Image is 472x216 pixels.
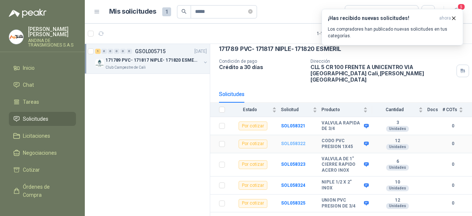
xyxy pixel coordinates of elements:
[386,126,409,132] div: Unidades
[281,107,311,112] span: Solicitud
[229,107,271,112] span: Estado
[239,121,267,130] div: Por cotizar
[219,45,341,53] p: 171789 PVC- 171817 NIPLE- 171820 ESMERIL
[442,107,457,112] span: # COTs
[372,138,423,144] b: 12
[9,78,76,92] a: Chat
[194,48,207,55] p: [DATE]
[23,132,50,140] span: Licitaciones
[317,28,354,40] div: 1 - 1 de 1
[9,146,76,160] a: Negociaciones
[322,9,463,45] button: ¡Has recibido nuevas solicitudes!ahora Los compradores han publicado nuevas solicitudes en tus ca...
[219,59,305,64] p: Condición de pago
[322,198,362,209] b: UNION PVC PRESION DE 3/4
[372,159,423,165] b: 6
[162,7,171,16] span: 1
[442,200,463,207] b: 0
[9,112,76,126] a: Solicitudes
[95,49,101,54] div: 1
[229,103,281,117] th: Estado
[310,59,454,64] p: Dirección
[248,8,253,15] span: close-circle
[372,107,417,112] span: Cantidad
[427,103,442,117] th: Docs
[281,200,305,206] a: SOL058325
[442,182,463,189] b: 0
[442,161,463,168] b: 0
[372,120,423,126] b: 3
[310,64,454,83] p: CLL 5 CR 100 FRENTE A UNICENTRO VIA [GEOGRAPHIC_DATA] Cali , [PERSON_NAME][GEOGRAPHIC_DATA]
[450,5,463,18] button: 5
[219,90,244,98] div: Solicitudes
[9,163,76,177] a: Cotizar
[108,49,113,54] div: 0
[95,47,208,71] a: 1 0 0 0 0 0 GSOL005715[DATE] Company Logo171789 PVC- 171817 NIPLE- 171820 ESMERILClub Campestre d...
[322,120,362,132] b: VALVULA RAPIDA DE 3/4
[386,144,409,150] div: Unidades
[23,149,57,157] span: Negociaciones
[239,181,267,190] div: Por cotizar
[239,160,267,169] div: Por cotizar
[109,6,156,17] h1: Mis solicitudes
[23,166,40,174] span: Cotizar
[372,103,427,117] th: Cantidad
[281,123,305,128] a: SOL058321
[322,179,362,191] b: NIPLE 1/2 X 2" INOX
[114,49,119,54] div: 0
[239,199,267,208] div: Por cotizar
[219,64,305,70] p: Crédito a 30 días
[457,3,465,10] span: 5
[135,49,166,54] p: GSOL005715
[248,9,253,14] span: close-circle
[181,9,187,14] span: search
[322,138,362,150] b: CODO PVC PRESION 1X45
[328,26,457,39] p: Los compradores han publicado nuevas solicitudes en tus categorías.
[350,8,365,16] div: Todas
[23,81,34,89] span: Chat
[442,140,463,147] b: 0
[386,165,409,171] div: Unidades
[9,30,23,44] img: Company Logo
[9,95,76,109] a: Tareas
[105,57,197,64] p: 171789 PVC- 171817 NIPLE- 171820 ESMERIL
[23,64,35,72] span: Inicio
[239,140,267,148] div: Por cotizar
[9,61,76,75] a: Inicio
[386,185,409,191] div: Unidades
[9,180,76,202] a: Órdenes de Compra
[372,198,423,203] b: 12
[126,49,132,54] div: 0
[442,123,463,130] b: 0
[23,183,69,199] span: Órdenes de Compra
[281,141,305,146] a: SOL058322
[281,183,305,188] a: SOL058324
[328,15,436,21] h3: ¡Has recibido nuevas solicitudes!
[322,103,372,117] th: Producto
[281,162,305,167] a: SOL058323
[23,98,39,106] span: Tareas
[28,38,76,47] p: ANDINA DE TRANSMISIONES S.A.S
[322,156,362,174] b: VALVULA DE 1" CIERRE RAPIDO ACERO INOX
[28,27,76,37] p: [PERSON_NAME] [PERSON_NAME]
[281,103,322,117] th: Solicitud
[439,15,451,21] span: ahora
[9,129,76,143] a: Licitaciones
[23,115,48,123] span: Solicitudes
[120,49,126,54] div: 0
[95,59,104,68] img: Company Logo
[101,49,107,54] div: 0
[386,203,409,209] div: Unidades
[442,103,472,117] th: # COTs
[322,107,362,112] span: Producto
[105,65,146,71] p: Club Campestre de Cali
[9,9,46,18] img: Logo peakr
[372,179,423,185] b: 10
